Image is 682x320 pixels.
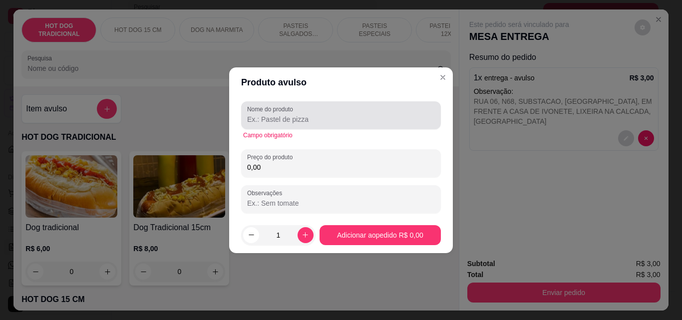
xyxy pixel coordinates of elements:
label: Nome do produto [247,105,297,113]
label: Preço do produto [247,153,296,161]
input: Nome do produto [247,114,435,124]
button: decrease-product-quantity [243,227,259,243]
button: increase-product-quantity [298,227,314,243]
input: Observações [247,198,435,208]
div: Campo obrigatório [243,131,439,139]
button: Close [435,69,451,85]
input: Preço do produto [247,162,435,172]
label: Observações [247,189,286,197]
button: Adicionar aopedido R$ 0,00 [320,225,441,245]
header: Produto avulso [229,67,453,97]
